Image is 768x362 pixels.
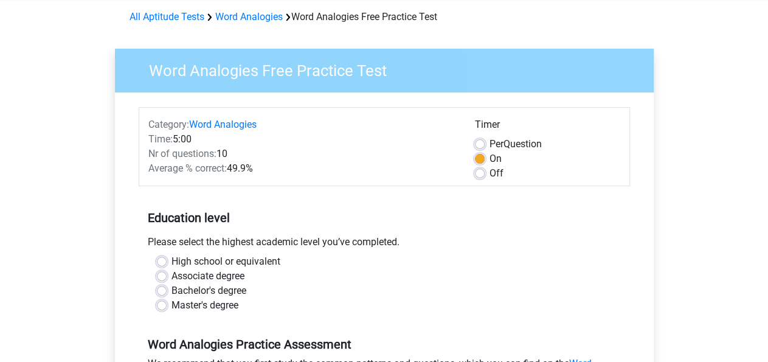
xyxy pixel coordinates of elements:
a: Word Analogies [215,11,283,23]
label: Question [490,137,542,151]
h3: Word Analogies Free Practice Test [134,57,645,80]
a: Word Analogies [189,119,257,130]
span: Category: [148,119,189,130]
span: Nr of questions: [148,148,216,159]
span: Average % correct: [148,162,227,174]
label: Bachelor's degree [171,284,246,298]
label: Off [490,166,503,181]
span: Per [490,138,503,150]
label: Master's degree [171,298,238,313]
label: On [490,151,502,166]
div: 49.9% [139,161,466,176]
label: High school or equivalent [171,254,280,269]
div: Please select the highest academic level you’ve completed. [139,235,630,254]
a: All Aptitude Tests [130,11,204,23]
span: Time: [148,133,173,145]
div: 5:00 [139,132,466,147]
div: Word Analogies Free Practice Test [125,10,644,24]
h5: Education level [148,206,621,230]
div: Timer [475,117,620,137]
h5: Word Analogies Practice Assessment [148,337,621,352]
div: 10 [139,147,466,161]
label: Associate degree [171,269,244,284]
